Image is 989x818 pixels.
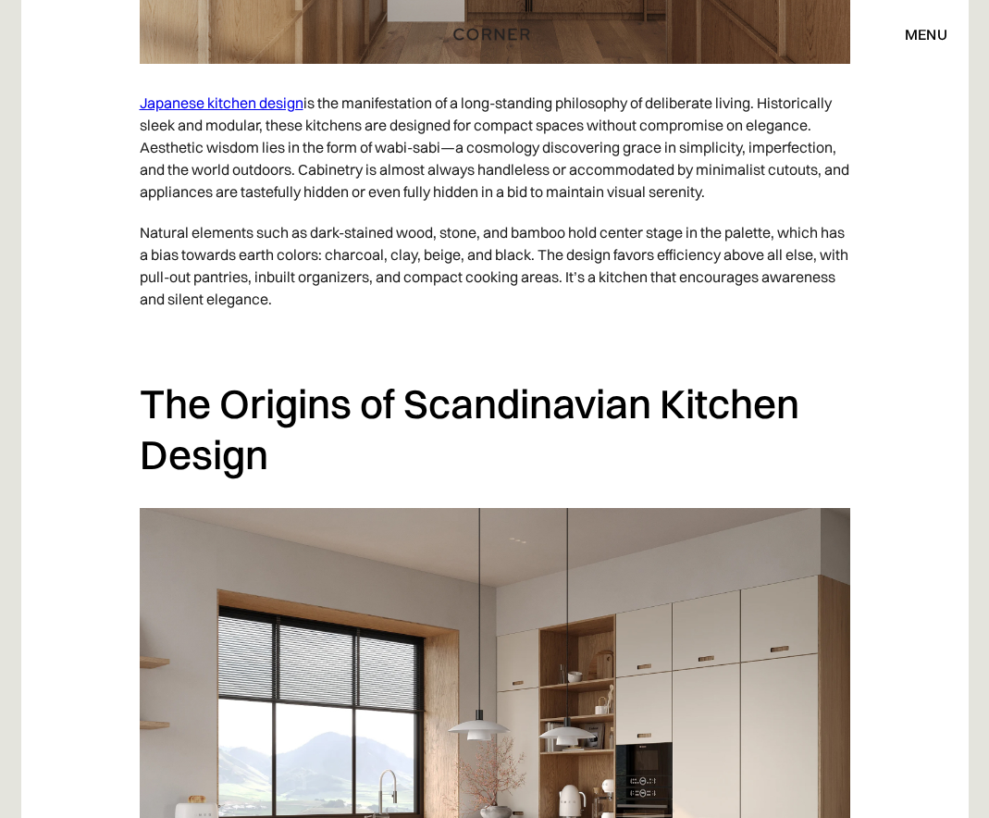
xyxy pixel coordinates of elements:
[905,27,947,42] div: menu
[433,22,556,46] a: home
[140,212,850,319] p: Natural elements such as dark-stained wood, stone, and bamboo hold center stage in the palette, w...
[140,378,850,479] h2: The Origins of Scandinavian Kitchen Design
[886,19,947,50] div: menu
[140,82,850,212] p: is the manifestation of a long-standing philosophy of deliberate living. Historically sleek and m...
[140,319,850,360] p: ‍
[140,93,303,112] a: Japanese kitchen design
